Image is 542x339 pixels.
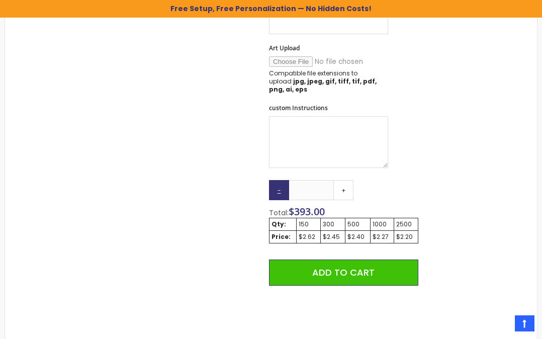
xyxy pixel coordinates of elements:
a: - [269,180,289,200]
span: Art Upload [269,44,300,52]
span: custom Instructions [269,104,328,112]
div: $2.62 [299,233,318,241]
iframe: PayPal [269,293,418,334]
div: $2.40 [347,233,368,241]
div: 1000 [373,220,392,228]
div: $2.20 [396,233,416,241]
span: Add to Cart [312,266,375,279]
div: 2500 [396,220,416,228]
p: Compatible file extensions to upload: [269,69,388,94]
span: $ [289,205,325,218]
strong: Price: [272,232,291,241]
div: 150 [299,220,318,228]
strong: jpg, jpeg, gif, tiff, tif, pdf, png, ai, eps [269,77,377,94]
div: 500 [347,220,368,228]
div: 300 [323,220,343,228]
iframe: Google Customer Reviews [459,312,542,339]
a: + [333,180,353,200]
div: $2.45 [323,233,343,241]
span: Total: [269,208,289,218]
span: 393.00 [294,205,325,218]
button: Add to Cart [269,260,418,286]
strong: Qty: [272,220,286,228]
div: $2.27 [373,233,392,241]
